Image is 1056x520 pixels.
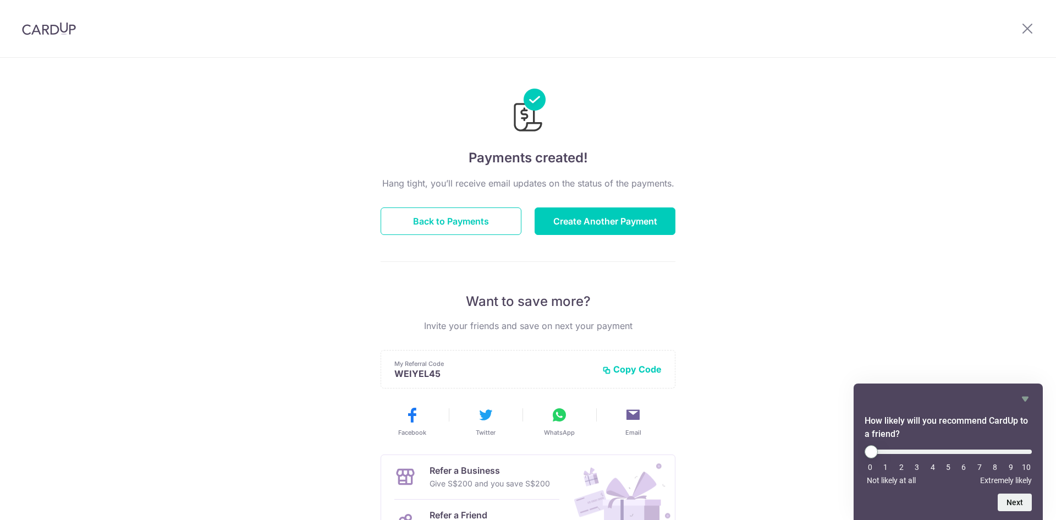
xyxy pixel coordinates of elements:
h2: How likely will you recommend CardUp to a friend? Select an option from 0 to 10, with 0 being Not... [865,414,1032,441]
button: WhatsApp [527,406,592,437]
li: 4 [927,463,938,472]
button: Copy Code [602,364,662,375]
li: 5 [943,463,954,472]
li: 6 [958,463,969,472]
li: 7 [974,463,985,472]
span: Extremely likely [980,476,1032,485]
span: Facebook [398,428,426,437]
button: Email [601,406,665,437]
div: How likely will you recommend CardUp to a friend? Select an option from 0 to 10, with 0 being Not... [865,392,1032,511]
p: Hang tight, you’ll receive email updates on the status of the payments. [381,177,675,190]
button: Next question [998,494,1032,511]
p: WEIYEL45 [394,368,593,379]
span: Email [625,428,641,437]
button: Back to Payments [381,207,521,235]
li: 0 [865,463,876,472]
button: Facebook [380,406,444,437]
span: Twitter [476,428,496,437]
img: Payments [510,89,546,135]
p: My Referral Code [394,359,593,368]
li: 10 [1021,463,1032,472]
button: Hide survey [1019,392,1032,406]
li: 2 [896,463,907,472]
span: Not likely at all [867,476,916,485]
p: Want to save more? [381,293,675,310]
div: How likely will you recommend CardUp to a friend? Select an option from 0 to 10, with 0 being Not... [865,445,1032,485]
li: 8 [989,463,1000,472]
h4: Payments created! [381,148,675,168]
p: Give S$200 and you save S$200 [430,477,550,490]
li: 1 [880,463,891,472]
img: CardUp [22,22,76,35]
li: 3 [911,463,922,472]
button: Twitter [453,406,518,437]
p: Invite your friends and save on next your payment [381,319,675,332]
button: Create Another Payment [535,207,675,235]
p: Refer a Business [430,464,550,477]
span: WhatsApp [544,428,575,437]
li: 9 [1005,463,1016,472]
